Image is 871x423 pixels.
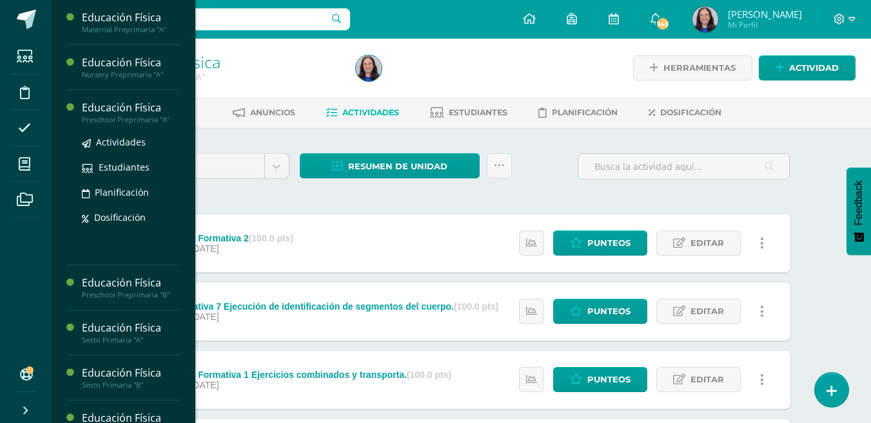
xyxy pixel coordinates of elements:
[728,8,802,21] span: [PERSON_NAME]
[538,102,618,123] a: Planificación
[82,210,180,225] a: Dosificación
[233,102,295,123] a: Anuncios
[94,211,146,223] span: Dosificación
[587,299,631,323] span: Punteos
[148,233,293,243] div: Evaluación Formativa 2
[853,180,865,225] span: Feedback
[249,233,293,243] strong: (100.0 pts)
[82,290,180,299] div: Preschool Preprimaria "B"
[82,366,180,390] a: Educación FísicaSexto Primaria "B"
[82,10,180,34] a: Educación FísicaMaternal Preprimaria "A"
[143,154,255,178] span: Unidad 4
[633,55,752,80] a: Herramientas
[300,153,480,178] a: Resumen de unidad
[847,167,871,255] button: Feedback - Mostrar encuesta
[454,301,498,312] strong: (100.0 pts)
[82,321,180,344] a: Educación FísicaSexto Primaria "A"
[430,102,507,123] a: Estudiantes
[663,56,736,80] span: Herramientas
[148,301,498,312] div: Nota Formativa 7 Ejecución de identificación de segmentos del cuerpo.
[789,56,839,80] span: Actividad
[82,115,180,124] div: Preschool Preprimaria "A"
[82,335,180,344] div: Sexto Primaria "A"
[99,161,150,173] span: Estudiantes
[191,243,219,254] span: [DATE]
[101,71,340,83] div: Nursery Preprimaria 'A'
[649,102,721,123] a: Dosificación
[449,108,507,117] span: Estudiantes
[96,136,146,148] span: Actividades
[82,100,180,124] a: Educación FísicaPreschool Preprimaria "A"
[692,6,718,32] img: 1f5f54121428d3d81bc348799d0fe0e5.png
[191,380,219,390] span: [DATE]
[82,10,180,25] div: Educación Física
[728,19,802,30] span: Mi Perfil
[342,108,399,117] span: Actividades
[82,135,180,149] a: Actividades
[82,185,180,200] a: Planificación
[82,276,180,290] div: Educación Física
[133,154,289,178] a: Unidad 4
[82,160,180,174] a: Estudiantes
[660,108,721,117] span: Dosificación
[82,25,180,34] div: Maternal Preprimaria "A"
[553,367,647,392] a: Punteos
[552,108,618,117] span: Planificación
[60,8,350,30] input: Busca un usuario...
[82,366,180,381] div: Educación Física
[95,186,149,198] span: Planificación
[82,70,180,79] div: Nursery Preprimaria "A"
[82,100,180,115] div: Educación Física
[348,155,447,178] span: Resumen de unidad
[148,370,451,380] div: Evaluación Formativa 1 Ejercicios combinados y transporta.
[587,368,631,391] span: Punteos
[82,55,180,79] a: Educación FísicaNursery Preprimaria "A"
[191,312,219,322] span: [DATE]
[690,368,724,391] span: Editar
[356,55,382,81] img: 1f5f54121428d3d81bc348799d0fe0e5.png
[326,102,399,123] a: Actividades
[407,370,451,380] strong: (100.0 pts)
[82,381,180,390] div: Sexto Primaria "B"
[250,108,295,117] span: Anuncios
[553,230,647,256] a: Punteos
[690,231,724,255] span: Editar
[82,276,180,299] a: Educación FísicaPreschool Preprimaria "B"
[82,321,180,335] div: Educación Física
[587,231,631,255] span: Punteos
[578,154,789,179] input: Busca la actividad aquí...
[656,17,670,31] span: 143
[101,53,340,71] h1: Educación Física
[82,55,180,70] div: Educación Física
[553,299,647,324] a: Punteos
[690,299,724,323] span: Editar
[759,55,856,80] a: Actividad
